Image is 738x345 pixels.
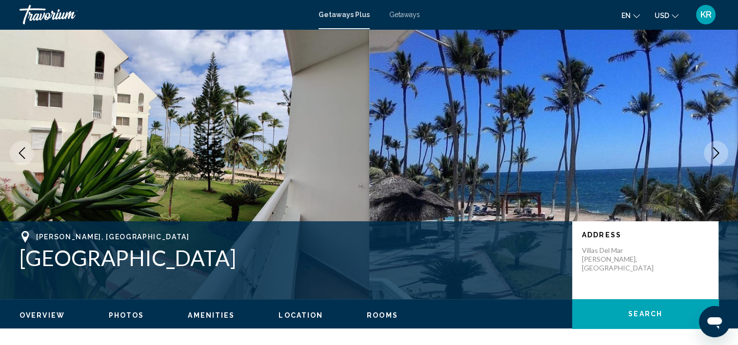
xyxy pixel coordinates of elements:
[572,299,718,328] button: Search
[109,311,144,320] button: Photos
[188,311,235,320] button: Amenities
[109,311,144,319] span: Photos
[582,246,660,272] p: Villas del Mar [PERSON_NAME], [GEOGRAPHIC_DATA]
[20,5,309,24] a: Travorium
[621,12,631,19] span: en
[693,4,718,25] button: User Menu
[628,310,662,318] span: Search
[20,245,562,270] h1: [GEOGRAPHIC_DATA]
[20,311,65,319] span: Overview
[279,311,323,319] span: Location
[20,311,65,320] button: Overview
[621,8,640,22] button: Change language
[319,11,370,19] a: Getaways Plus
[655,8,678,22] button: Change currency
[389,11,420,19] a: Getaways
[582,231,709,239] p: Address
[279,311,323,320] button: Location
[10,141,34,165] button: Previous image
[367,311,398,319] span: Rooms
[700,10,712,19] span: KR
[36,233,190,241] span: [PERSON_NAME], [GEOGRAPHIC_DATA]
[699,306,730,337] iframe: Button to launch messaging window
[655,12,669,19] span: USD
[704,141,728,165] button: Next image
[188,311,235,319] span: Amenities
[367,311,398,320] button: Rooms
